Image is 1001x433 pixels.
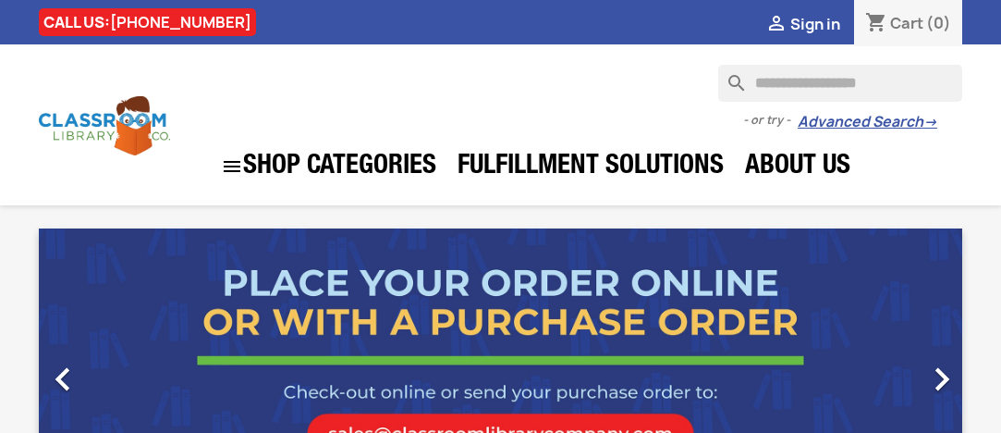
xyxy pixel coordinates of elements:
[40,356,86,402] i: 
[765,14,840,34] a:  Sign in
[110,12,251,32] a: [PHONE_NUMBER]
[923,113,937,131] span: →
[448,149,733,186] a: Fulfillment Solutions
[765,14,787,36] i: 
[718,65,740,87] i: search
[790,14,840,34] span: Sign in
[212,146,446,187] a: SHOP CATEGORIES
[798,113,937,131] a: Advanced Search→
[743,111,798,130] span: - or try -
[919,356,965,402] i: 
[865,13,887,35] i: shopping_cart
[39,96,169,155] img: Classroom Library Company
[890,13,923,33] span: Cart
[736,149,860,186] a: About Us
[718,65,962,102] input: Search
[39,8,256,36] div: CALL US:
[926,13,951,33] span: (0)
[221,155,243,178] i: 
